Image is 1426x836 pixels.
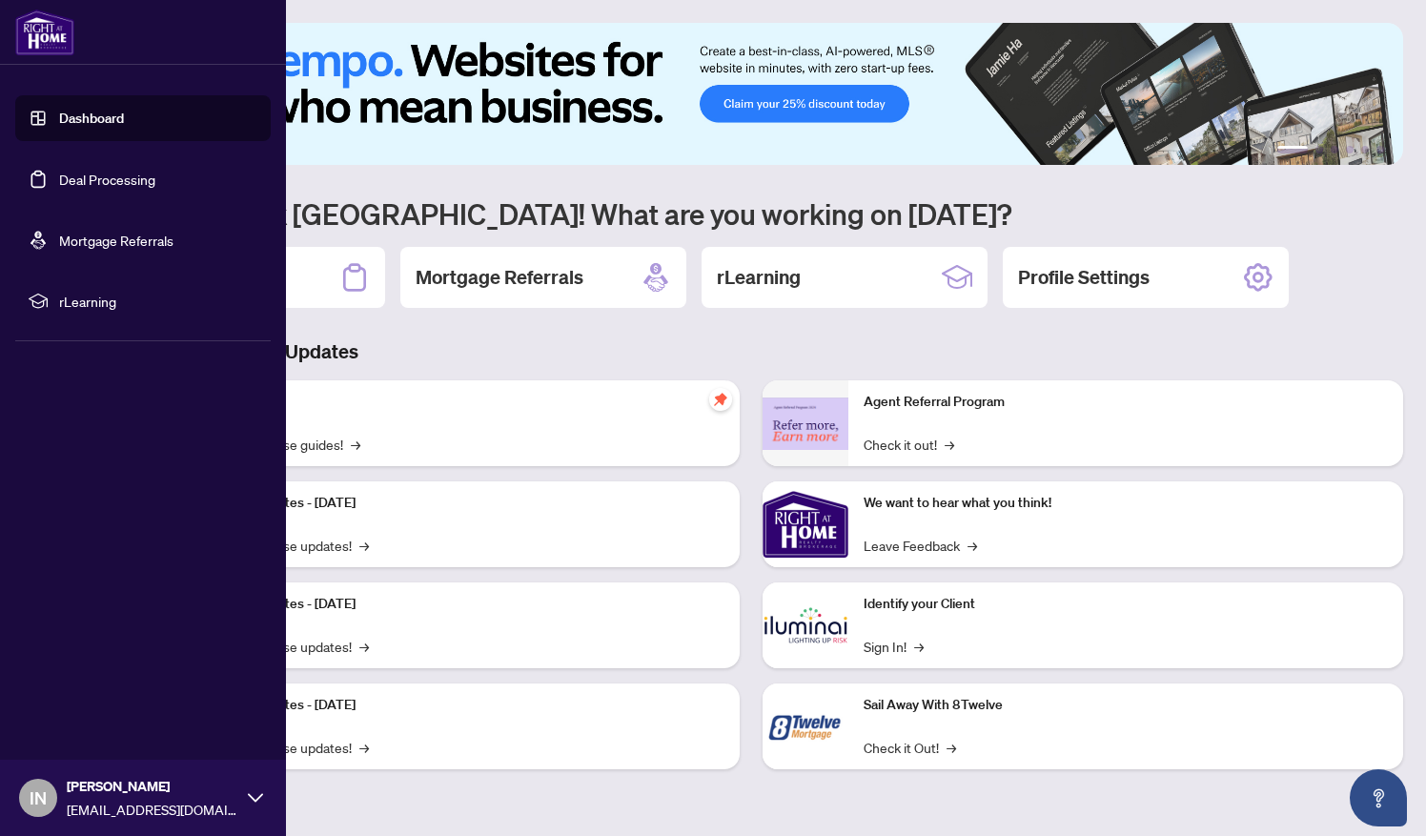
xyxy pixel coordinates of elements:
[864,493,1388,514] p: We want to hear what you think!
[359,737,369,758] span: →
[947,737,956,758] span: →
[1350,769,1407,826] button: Open asap
[1346,146,1354,153] button: 4
[30,785,47,811] span: IN
[864,594,1388,615] p: Identify your Client
[1018,264,1150,291] h2: Profile Settings
[914,636,924,657] span: →
[763,398,848,450] img: Agent Referral Program
[1361,146,1369,153] button: 5
[200,695,724,716] p: Platform Updates - [DATE]
[59,291,257,312] span: rLearning
[1331,146,1338,153] button: 3
[1376,146,1384,153] button: 6
[968,535,977,556] span: →
[945,434,954,455] span: →
[99,195,1403,232] h1: Welcome back [GEOGRAPHIC_DATA]! What are you working on [DATE]?
[200,493,724,514] p: Platform Updates - [DATE]
[15,10,74,55] img: logo
[416,264,583,291] h2: Mortgage Referrals
[1315,146,1323,153] button: 2
[864,636,924,657] a: Sign In!→
[709,388,732,411] span: pushpin
[864,695,1388,716] p: Sail Away With 8Twelve
[67,799,238,820] span: [EMAIL_ADDRESS][DOMAIN_NAME]
[1277,146,1308,153] button: 1
[864,434,954,455] a: Check it out!→
[717,264,801,291] h2: rLearning
[67,776,238,797] span: [PERSON_NAME]
[99,338,1403,365] h3: Brokerage & Industry Updates
[59,171,155,188] a: Deal Processing
[200,392,724,413] p: Self-Help
[59,232,173,249] a: Mortgage Referrals
[864,392,1388,413] p: Agent Referral Program
[99,23,1403,165] img: Slide 0
[763,683,848,769] img: Sail Away With 8Twelve
[864,737,956,758] a: Check it Out!→
[359,535,369,556] span: →
[351,434,360,455] span: →
[200,594,724,615] p: Platform Updates - [DATE]
[359,636,369,657] span: →
[763,481,848,567] img: We want to hear what you think!
[864,535,977,556] a: Leave Feedback→
[59,110,124,127] a: Dashboard
[763,582,848,668] img: Identify your Client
